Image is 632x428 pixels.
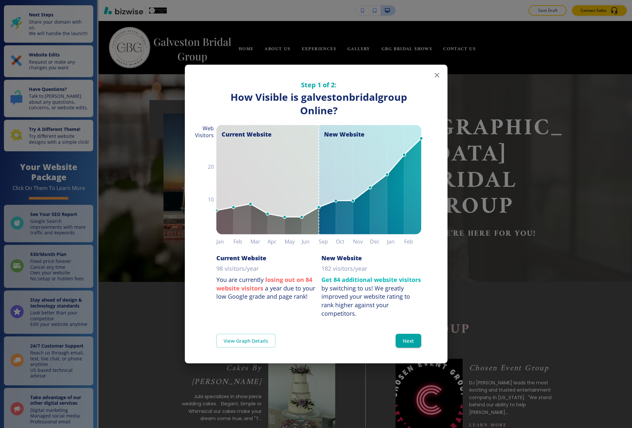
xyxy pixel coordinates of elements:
[216,276,316,301] p: You are currently a year due to your low Google grade and page rank!
[216,254,266,262] h6: Current Website
[404,237,421,246] h6: Feb
[285,237,302,246] h6: May
[216,276,312,292] strong: losing out on 84 website visitors
[319,237,336,246] h6: Sep
[353,237,370,246] h6: Nov
[251,237,268,246] h6: Mar
[387,237,404,246] h6: Jan
[396,334,421,348] button: Next
[321,276,421,284] strong: Get 84 additional website visitors
[216,265,259,273] p: 98 visitors/year
[321,265,367,273] p: 182 visitors/year
[336,237,353,246] h6: Oct
[233,237,251,246] h6: Feb
[321,254,362,262] h6: New Website
[321,276,421,318] p: by switching to us!
[370,237,387,246] h6: Dec
[216,334,275,348] a: View Graph Details
[216,237,233,246] h6: Jan
[302,237,319,246] h6: Jun
[268,237,285,246] h6: Apr
[321,284,410,317] div: We greatly improved your website rating to rank higher against your competitors.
